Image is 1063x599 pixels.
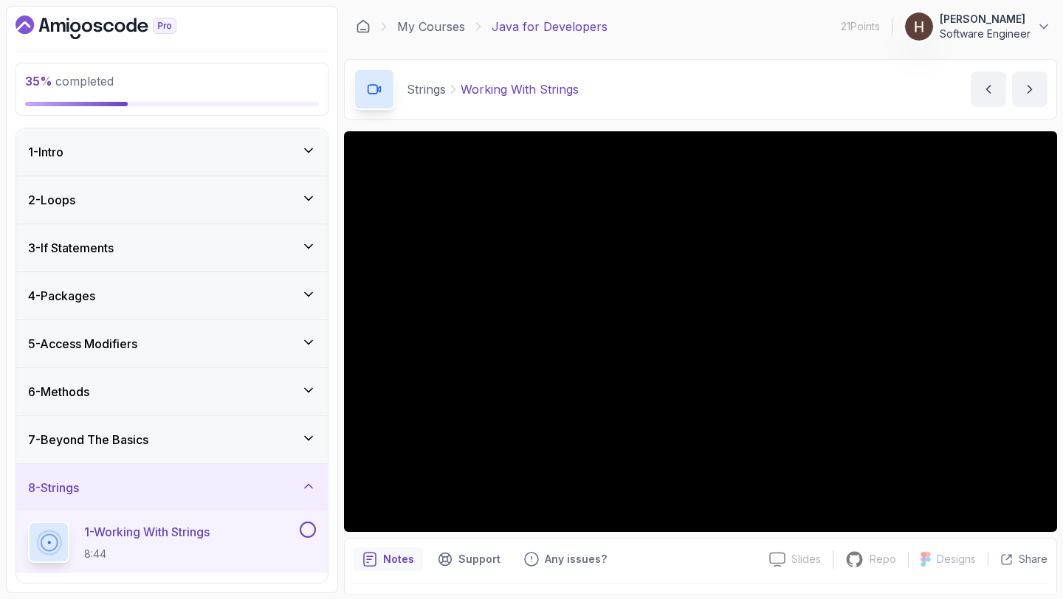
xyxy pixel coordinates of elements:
p: 8:44 [84,547,210,561]
h3: 6 - Methods [28,383,89,401]
button: 1-Working With Strings8:44 [28,522,316,563]
span: completed [25,74,114,89]
h3: 7 - Beyond The Basics [28,431,148,449]
p: 21 Points [841,19,880,34]
p: Any issues? [545,552,607,567]
a: Dashboard [356,19,371,34]
button: previous content [971,72,1006,107]
button: 7-Beyond The Basics [16,416,328,463]
button: Feedback button [515,547,616,571]
h3: 5 - Access Modifiers [28,335,137,353]
p: Slides [791,552,821,567]
p: Notes [383,552,414,567]
button: 8-Strings [16,464,328,511]
a: My Courses [397,18,465,35]
button: 2-Loops [16,176,328,224]
button: notes button [354,547,423,571]
p: Working With Strings [461,80,579,98]
button: 6-Methods [16,368,328,415]
button: 3-If Statements [16,224,328,271]
button: 1-Intro [16,128,328,176]
p: Repo [870,552,896,567]
iframe: chat widget [971,507,1063,577]
button: 5-Access Modifiers [16,320,328,367]
h3: 4 - Packages [28,287,95,305]
p: Java for Developers [492,18,608,35]
button: 4-Packages [16,272,328,319]
p: Support [458,552,500,567]
h3: 3 - If Statements [28,239,114,257]
h3: 2 - Loops [28,191,75,209]
button: Support button [429,547,509,571]
h3: 1 - Intro [28,143,63,161]
p: Strings [407,80,446,98]
h3: 8 - Strings [28,479,79,496]
iframe: 1 - Working With Strings [344,131,1057,532]
a: Dashboard [16,15,210,39]
button: user profile image[PERSON_NAME]Software Engineer [904,12,1051,41]
img: user profile image [905,13,933,41]
p: Software Engineer [940,27,1031,41]
p: 1 - Working With Strings [84,523,210,541]
p: Designs [937,552,976,567]
button: next content [1012,72,1047,107]
p: [PERSON_NAME] [940,12,1031,27]
span: 35 % [25,74,52,89]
